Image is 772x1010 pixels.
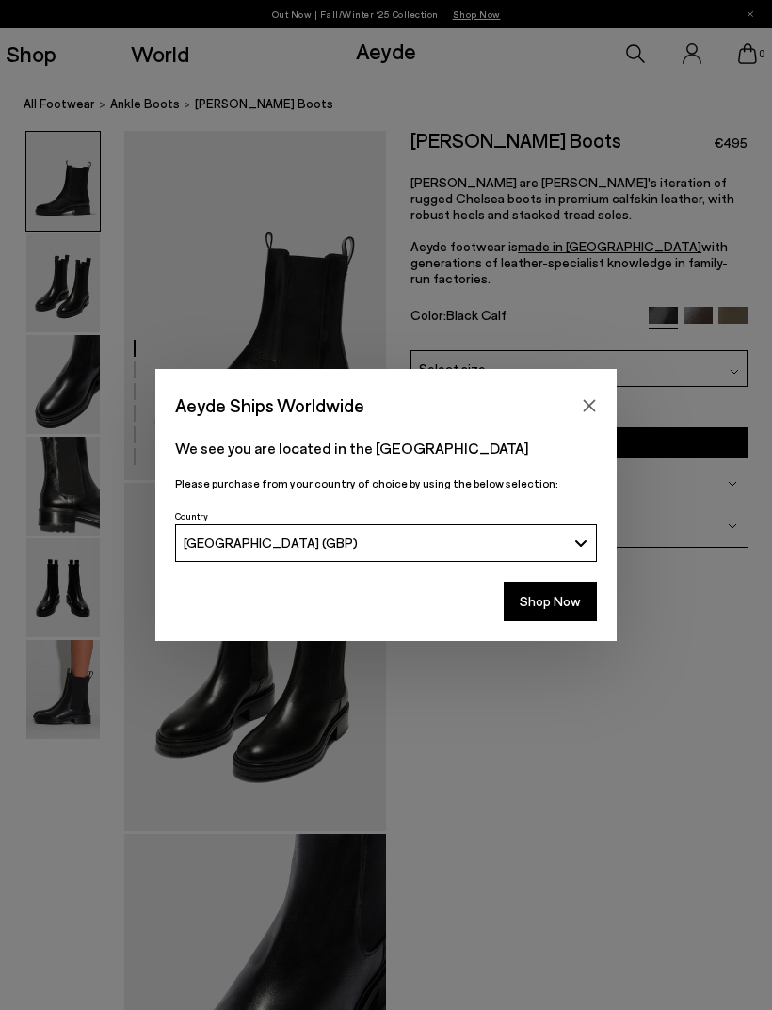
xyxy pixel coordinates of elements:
button: Close [575,392,603,420]
span: [GEOGRAPHIC_DATA] (GBP) [184,535,358,551]
span: Country [175,510,208,521]
button: Shop Now [504,582,597,621]
p: We see you are located in the [GEOGRAPHIC_DATA] [175,437,597,459]
p: Please purchase from your country of choice by using the below selection: [175,474,597,492]
span: Aeyde Ships Worldwide [175,389,364,422]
